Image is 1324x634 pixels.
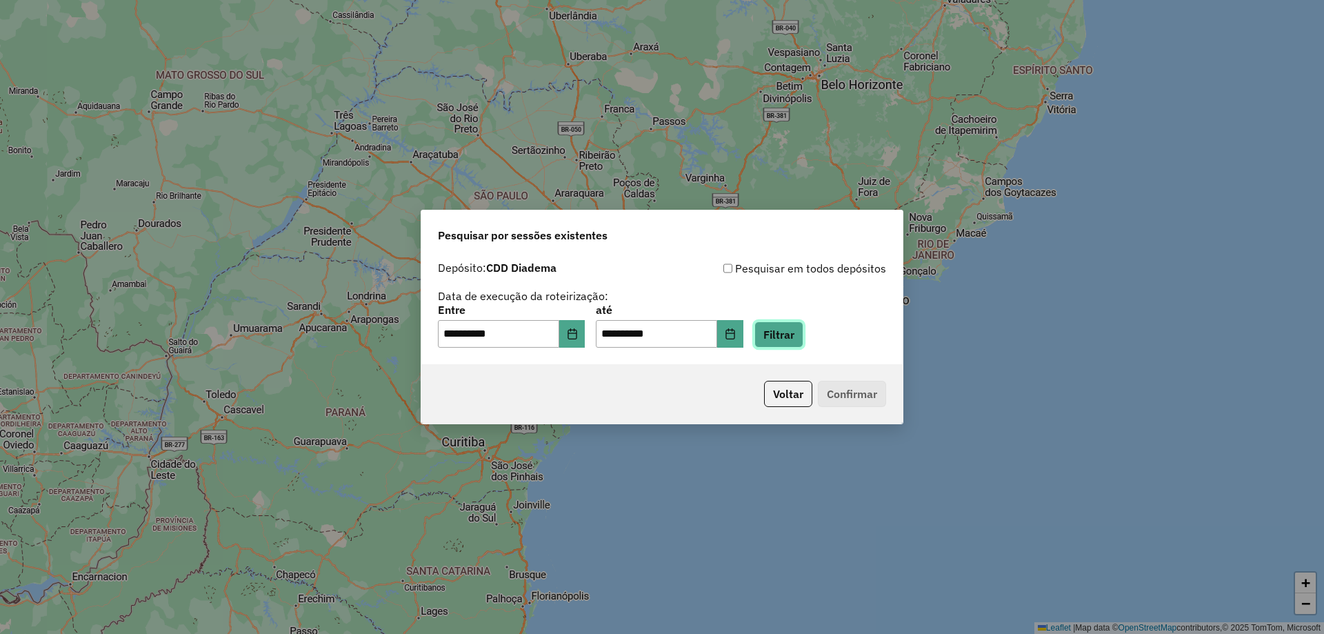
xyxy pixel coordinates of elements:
button: Filtrar [754,321,803,348]
strong: CDD Diadema [486,261,556,275]
button: Choose Date [559,320,585,348]
label: Data de execução da roteirização: [438,288,608,304]
label: Depósito: [438,259,556,276]
button: Choose Date [717,320,743,348]
label: Entre [438,301,585,318]
div: Pesquisar em todos depósitos [662,260,886,277]
label: até [596,301,743,318]
span: Pesquisar por sessões existentes [438,227,608,244]
button: Voltar [764,381,812,407]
